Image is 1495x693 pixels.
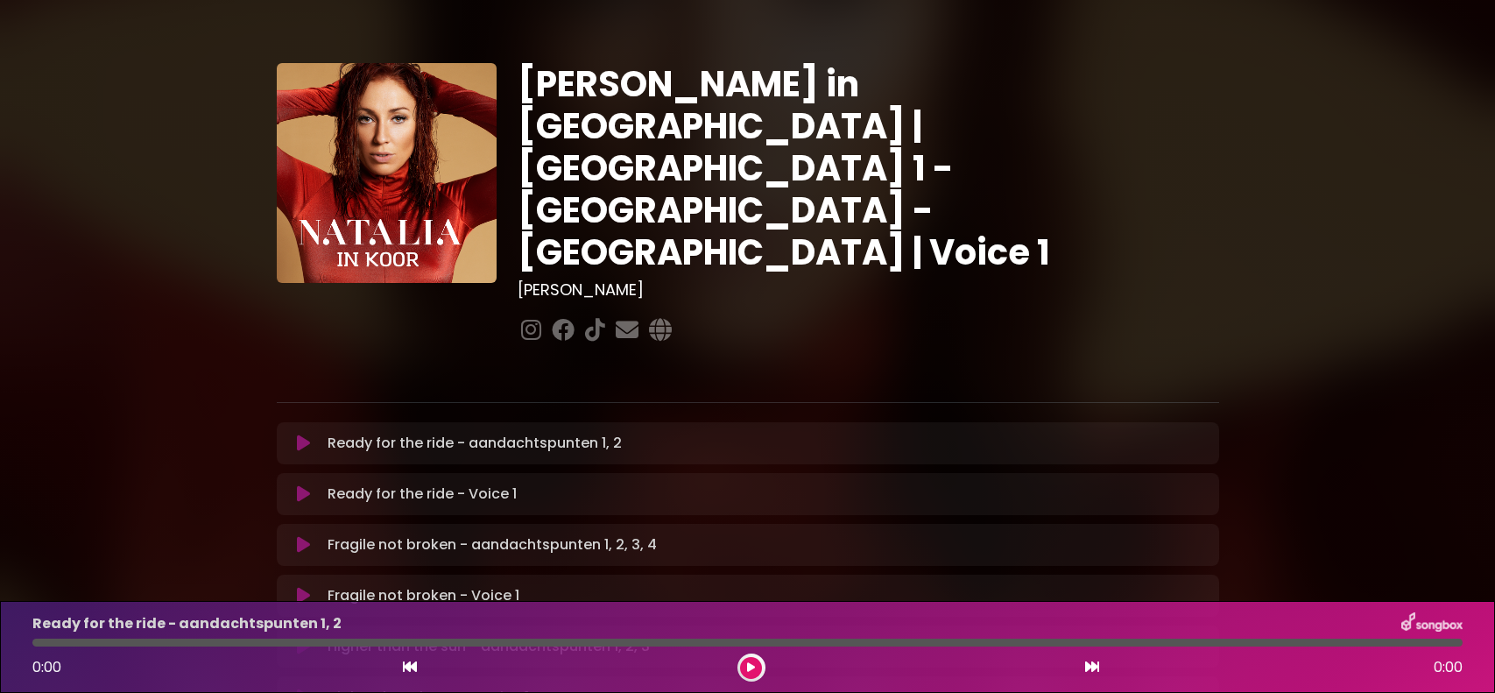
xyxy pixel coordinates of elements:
p: Fragile not broken - Voice 1 [328,585,519,606]
p: Ready for the ride - aandachtspunten 1, 2 [328,433,622,454]
h3: [PERSON_NAME] [518,280,1219,300]
span: 0:00 [32,657,61,677]
h1: [PERSON_NAME] in [GEOGRAPHIC_DATA] | [GEOGRAPHIC_DATA] 1 - [GEOGRAPHIC_DATA] - [GEOGRAPHIC_DATA] ... [518,63,1219,273]
p: Ready for the ride - aandachtspunten 1, 2 [32,613,342,634]
p: Fragile not broken - aandachtspunten 1, 2, 3, 4 [328,534,657,555]
img: songbox-logo-white.png [1401,612,1463,635]
span: 0:00 [1434,657,1463,678]
p: Ready for the ride - Voice 1 [328,484,517,505]
img: YTVS25JmS9CLUqXqkEhs [277,63,497,283]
